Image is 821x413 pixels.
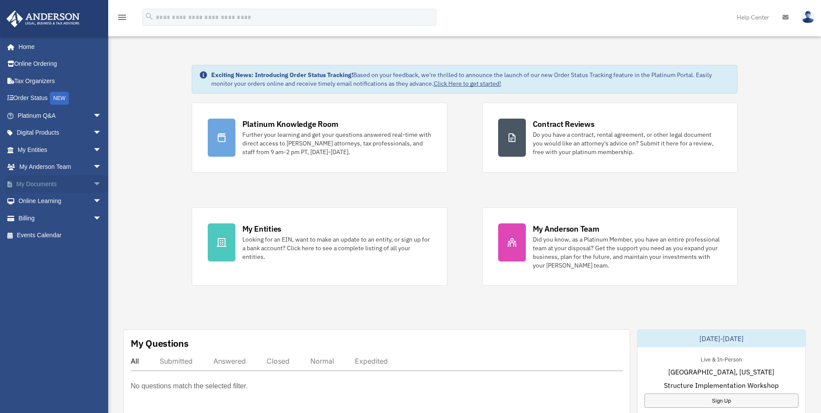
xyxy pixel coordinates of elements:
a: Events Calendar [6,227,115,244]
strong: Exciting News: Introducing Order Status Tracking! [211,71,353,79]
div: Closed [267,357,290,365]
span: arrow_drop_down [93,158,110,176]
div: NEW [50,92,69,105]
a: Contract Reviews Do you have a contract, rental agreement, or other legal document you would like... [482,103,738,173]
a: Digital Productsarrow_drop_down [6,124,115,142]
span: arrow_drop_down [93,141,110,159]
a: Click Here to get started! [434,80,501,87]
a: Order StatusNEW [6,90,115,107]
p: No questions match the selected filter. [131,380,248,392]
i: search [145,12,154,21]
div: Further your learning and get your questions answered real-time with direct access to [PERSON_NAM... [242,130,431,156]
div: Based on your feedback, we're thrilled to announce the launch of our new Order Status Tracking fe... [211,71,731,88]
img: Anderson Advisors Platinum Portal [4,10,82,27]
div: Did you know, as a Platinum Member, you have an entire professional team at your disposal? Get th... [533,235,722,270]
div: My Entities [242,223,281,234]
a: My Entities Looking for an EIN, want to make an update to an entity, or sign up for a bank accoun... [192,207,448,286]
span: arrow_drop_down [93,107,110,125]
a: Sign Up [644,394,798,408]
a: Tax Organizers [6,72,115,90]
div: Platinum Knowledge Room [242,119,338,129]
div: Live & In-Person [694,354,749,363]
div: Do you have a contract, rental agreement, or other legal document you would like an attorney's ad... [533,130,722,156]
a: My Anderson Team Did you know, as a Platinum Member, you have an entire professional team at your... [482,207,738,286]
a: Online Ordering [6,55,115,73]
div: All [131,357,139,365]
a: menu [117,15,127,23]
div: Looking for an EIN, want to make an update to an entity, or sign up for a bank account? Click her... [242,235,431,261]
div: Expedited [355,357,388,365]
img: User Pic [802,11,815,23]
span: arrow_drop_down [93,210,110,227]
span: Structure Implementation Workshop [664,380,779,390]
a: My Anderson Teamarrow_drop_down [6,158,115,176]
div: [DATE]-[DATE] [637,330,805,347]
div: Normal [310,357,334,365]
div: Answered [213,357,246,365]
a: Platinum Knowledge Room Further your learning and get your questions answered real-time with dire... [192,103,448,173]
a: Billingarrow_drop_down [6,210,115,227]
i: menu [117,12,127,23]
div: Contract Reviews [533,119,595,129]
span: arrow_drop_down [93,193,110,210]
div: Submitted [160,357,193,365]
a: Home [6,38,110,55]
a: My Entitiesarrow_drop_down [6,141,115,158]
a: Platinum Q&Aarrow_drop_down [6,107,115,124]
a: Online Learningarrow_drop_down [6,193,115,210]
div: My Anderson Team [533,223,599,234]
div: My Questions [131,337,189,350]
span: [GEOGRAPHIC_DATA], [US_STATE] [668,367,774,377]
a: My Documentsarrow_drop_down [6,175,115,193]
span: arrow_drop_down [93,124,110,142]
span: arrow_drop_down [93,175,110,193]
